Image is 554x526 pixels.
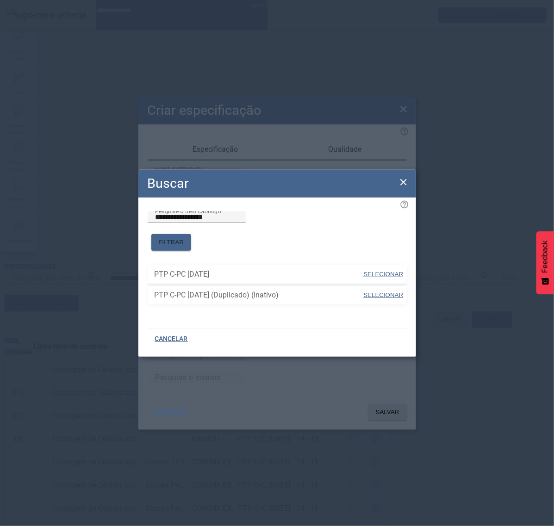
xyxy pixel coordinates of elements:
span: PTP C-PC [DATE] (Duplicado) (Inativo) [155,290,363,301]
span: CANCELAR [155,408,188,417]
button: FILTRAR [151,234,192,251]
button: CANCELAR [148,331,195,347]
button: Feedback - Mostrar pesquisa [536,231,554,294]
button: SALVAR [368,404,407,421]
span: Feedback [541,241,549,273]
span: FILTRAR [159,238,184,247]
span: SELECIONAR [364,291,404,298]
span: SELECIONAR [364,271,404,278]
span: PTP C-PC [DATE] [155,269,363,280]
span: CANCELAR [155,334,188,344]
span: SALVAR [376,408,399,417]
mat-label: Pesquise o item catálogo [155,208,221,214]
h2: Buscar [148,173,189,193]
button: SELECIONAR [362,266,404,283]
button: CANCELAR [148,404,195,421]
button: SELECIONAR [362,287,404,303]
